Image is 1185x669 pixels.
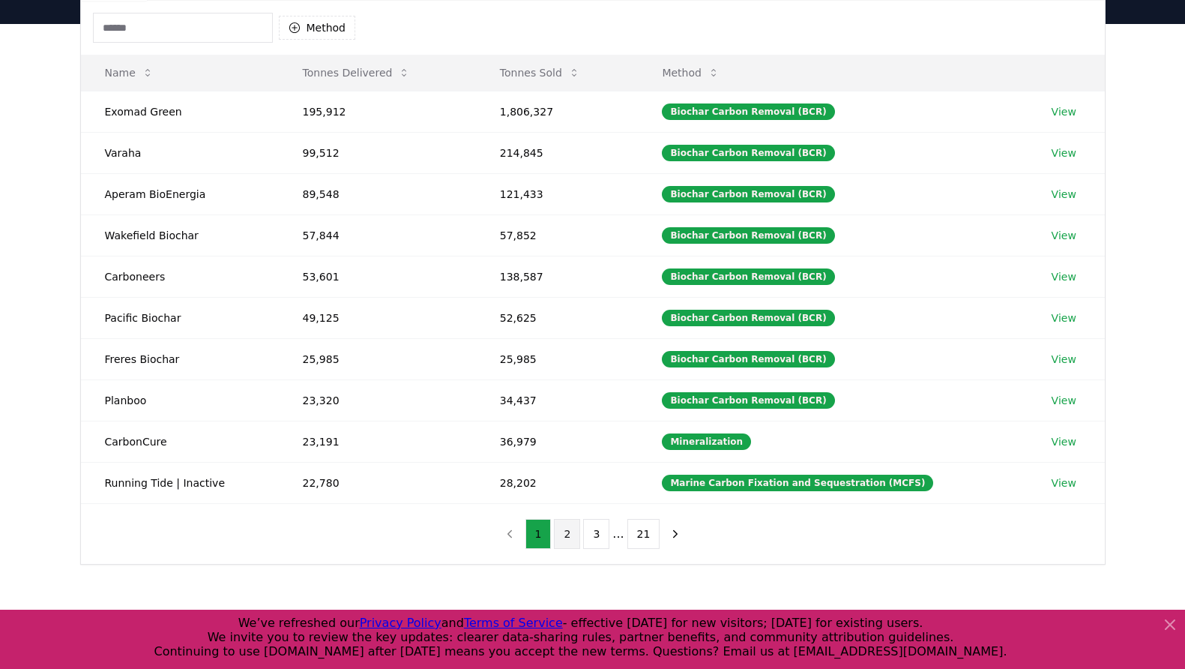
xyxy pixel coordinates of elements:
a: View [1052,393,1076,408]
td: Aperam BioEnergia [81,173,279,214]
button: next page [663,519,688,549]
div: Biochar Carbon Removal (BCR) [662,103,834,120]
a: View [1052,187,1076,202]
td: 121,433 [476,173,639,214]
a: View [1052,475,1076,490]
td: 57,844 [279,214,476,256]
td: Carboneers [81,256,279,297]
td: Freres Biochar [81,338,279,379]
div: Biochar Carbon Removal (BCR) [662,268,834,285]
div: Biochar Carbon Removal (BCR) [662,310,834,326]
td: 57,852 [476,214,639,256]
li: ... [612,525,624,543]
div: Biochar Carbon Removal (BCR) [662,186,834,202]
div: Marine Carbon Fixation and Sequestration (MCFS) [662,475,933,491]
button: 1 [525,519,552,549]
td: 52,625 [476,297,639,338]
td: 49,125 [279,297,476,338]
div: Mineralization [662,433,751,450]
div: Biochar Carbon Removal (BCR) [662,145,834,161]
a: View [1052,145,1076,160]
button: Method [650,58,732,88]
td: Exomad Green [81,91,279,132]
td: Running Tide | Inactive [81,462,279,503]
td: 214,845 [476,132,639,173]
button: 21 [627,519,660,549]
td: 1,806,327 [476,91,639,132]
button: Method [279,16,356,40]
div: Biochar Carbon Removal (BCR) [662,351,834,367]
a: View [1052,352,1076,367]
td: Pacific Biochar [81,297,279,338]
td: Varaha [81,132,279,173]
button: Tonnes Sold [488,58,592,88]
div: Biochar Carbon Removal (BCR) [662,227,834,244]
td: 25,985 [476,338,639,379]
td: Planboo [81,379,279,421]
td: 23,320 [279,379,476,421]
td: 195,912 [279,91,476,132]
td: 89,548 [279,173,476,214]
td: 25,985 [279,338,476,379]
td: 36,979 [476,421,639,462]
div: Biochar Carbon Removal (BCR) [662,392,834,409]
button: Name [93,58,166,88]
td: CarbonCure [81,421,279,462]
button: Tonnes Delivered [291,58,423,88]
td: 23,191 [279,421,476,462]
a: View [1052,269,1076,284]
button: 3 [583,519,609,549]
a: View [1052,104,1076,119]
a: View [1052,228,1076,243]
a: View [1052,434,1076,449]
td: 99,512 [279,132,476,173]
td: 22,780 [279,462,476,503]
td: 53,601 [279,256,476,297]
td: 34,437 [476,379,639,421]
td: 28,202 [476,462,639,503]
td: 138,587 [476,256,639,297]
a: View [1052,310,1076,325]
button: 2 [554,519,580,549]
td: Wakefield Biochar [81,214,279,256]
